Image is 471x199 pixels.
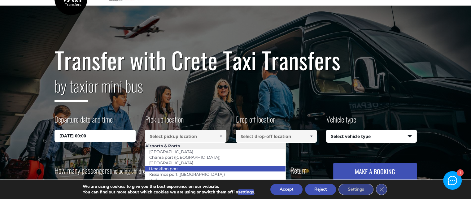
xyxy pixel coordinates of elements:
div: 1 [456,170,463,176]
a: Show All Items [306,130,316,143]
button: Settings [338,184,373,195]
span: Select vehicle type [326,130,416,143]
p: We are using cookies to give you the best experience on our website. [83,184,255,189]
input: Select pickup location [145,130,226,143]
a: Show All Items [216,130,226,143]
small: (including children) [110,166,150,175]
button: settings [238,189,254,195]
label: Departure date and time [55,114,113,130]
a: Kissamos port ([GEOGRAPHIC_DATA]) [145,170,229,179]
h1: Transfer with Crete Taxi Transfers [55,47,417,73]
a: [GEOGRAPHIC_DATA] [145,158,197,167]
input: Select drop-off location [236,130,317,143]
a: Chania port ([GEOGRAPHIC_DATA]) [145,153,225,162]
a: [GEOGRAPHIC_DATA] [145,147,197,156]
button: Close GDPR Cookie Banner [376,184,387,195]
p: You can find out more about which cookies we are using or switch them off in . [83,189,255,195]
label: Vehicle type [326,114,356,130]
label: Return [290,167,307,174]
label: How many passengers ? [55,163,153,178]
span: by taxi [55,74,88,102]
li: Airports & Ports [145,143,286,149]
label: Pick up location [145,114,184,130]
button: Accept [270,184,303,195]
button: Reject [305,184,336,195]
label: Drop off location [236,114,276,130]
a: Heraklion port [145,164,182,173]
button: MAKE A BOOKING [333,163,416,180]
h2: or mini bus [55,73,417,106]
